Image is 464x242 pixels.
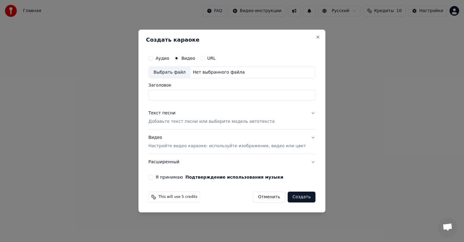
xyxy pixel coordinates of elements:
[181,56,195,60] label: Видео
[253,192,285,202] button: Отменить
[156,56,169,60] label: Аудио
[146,37,318,43] h2: Создать караоке
[148,119,275,125] p: Добавьте текст песни или выберите модель автотекста
[148,105,315,129] button: Текст песниДобавьте текст песни или выберите модель автотекста
[148,135,306,149] div: Видео
[156,175,283,179] label: Я принимаю
[185,175,283,179] button: Я принимаю
[207,56,216,60] label: URL
[148,130,315,154] button: ВидеоНастройте видео караоке: используйте изображение, видео или цвет
[149,67,190,78] div: Выбрать файл
[190,69,247,75] div: Нет выбранного файла
[148,143,306,149] p: Настройте видео караоке: используйте изображение, видео или цвет
[148,83,315,87] label: Заголовок
[148,110,176,116] div: Текст песни
[158,195,197,199] span: This will use 5 credits
[148,154,315,170] button: Расширенный
[288,192,315,202] button: Создать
